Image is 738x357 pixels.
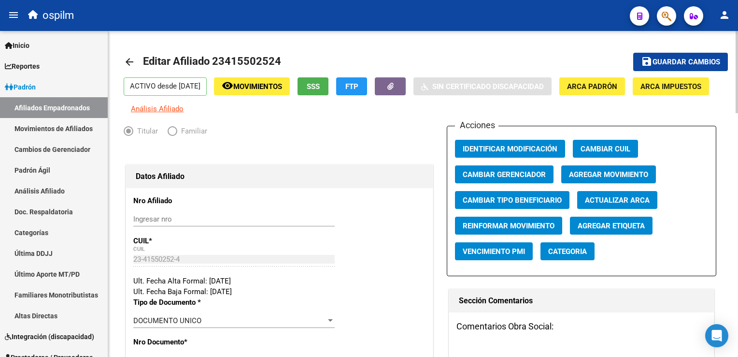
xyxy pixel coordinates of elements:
button: Identificar Modificación [455,140,565,158]
span: Inicio [5,40,29,51]
span: DOCUMENTO UNICO [133,316,201,325]
mat-icon: save [641,56,653,67]
span: Reinformar Movimiento [463,222,554,230]
mat-icon: remove_red_eye [222,80,233,91]
button: Vencimiento PMI [455,242,533,260]
button: Reinformar Movimiento [455,217,562,235]
p: ACTIVO desde [DATE] [124,77,207,96]
span: SSS [307,82,320,91]
span: Agregar Etiqueta [578,222,645,230]
span: Análisis Afiliado [131,104,184,113]
button: Cambiar Gerenciador [455,165,553,183]
span: ARCA Padrón [567,82,617,91]
h3: Acciones [455,119,498,132]
span: Editar Afiliado 23415502524 [143,55,281,67]
h1: Datos Afiliado [136,169,423,184]
span: Guardar cambios [653,58,720,67]
mat-radio-group: Elija una opción [124,129,217,137]
button: Agregar Movimiento [561,165,656,183]
span: ospilm [43,5,74,26]
p: Tipo de Documento * [133,297,221,308]
button: Categoria [540,242,595,260]
button: SSS [298,77,328,95]
span: Agregar Movimiento [569,170,648,179]
h3: Comentarios Obra Social: [456,320,707,333]
div: Ult. Fecha Alta Formal: [DATE] [133,276,426,286]
p: Nro Afiliado [133,195,221,206]
div: Ult. Fecha Baja Formal: [DATE] [133,286,426,297]
span: Identificar Modificación [463,145,557,153]
span: Actualizar ARCA [585,196,650,205]
button: ARCA Impuestos [633,77,709,95]
mat-icon: person [719,9,730,21]
mat-icon: menu [8,9,19,21]
span: Vencimiento PMI [463,247,525,256]
h1: Sección Comentarios [459,293,704,309]
div: Open Intercom Messenger [705,324,728,347]
span: Padrón [5,82,36,92]
button: FTP [336,77,367,95]
span: Titular [133,126,158,136]
button: Agregar Etiqueta [570,217,653,235]
button: Cambiar Tipo Beneficiario [455,191,569,209]
span: ARCA Impuestos [640,82,701,91]
span: Cambiar CUIL [581,145,630,153]
span: Sin Certificado Discapacidad [432,82,544,91]
span: Cambiar Gerenciador [463,170,546,179]
button: Actualizar ARCA [577,191,657,209]
span: FTP [345,82,358,91]
span: Categoria [548,247,587,256]
span: Familiar [177,126,207,136]
span: Reportes [5,61,40,72]
button: Guardar cambios [633,53,728,71]
button: ARCA Padrón [559,77,625,95]
p: CUIL [133,236,221,246]
mat-icon: arrow_back [124,56,135,68]
p: Nro Documento [133,337,221,347]
button: Movimientos [214,77,290,95]
span: Integración (discapacidad) [5,331,94,342]
span: Movimientos [233,82,282,91]
button: Sin Certificado Discapacidad [413,77,552,95]
span: Cambiar Tipo Beneficiario [463,196,562,205]
button: Cambiar CUIL [573,140,638,158]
